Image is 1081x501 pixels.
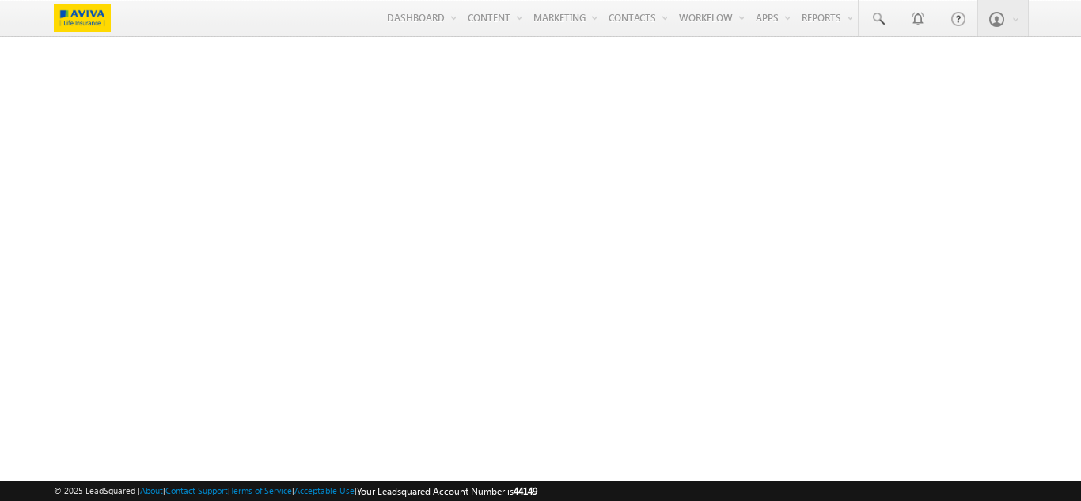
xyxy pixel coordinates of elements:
span: Your Leadsquared Account Number is [357,485,537,497]
span: © 2025 LeadSquared | | | | | [54,484,537,499]
a: Terms of Service [230,485,292,495]
a: Acceptable Use [294,485,355,495]
span: 44149 [514,485,537,497]
img: Custom Logo [54,4,111,32]
a: Contact Support [165,485,228,495]
a: About [140,485,163,495]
